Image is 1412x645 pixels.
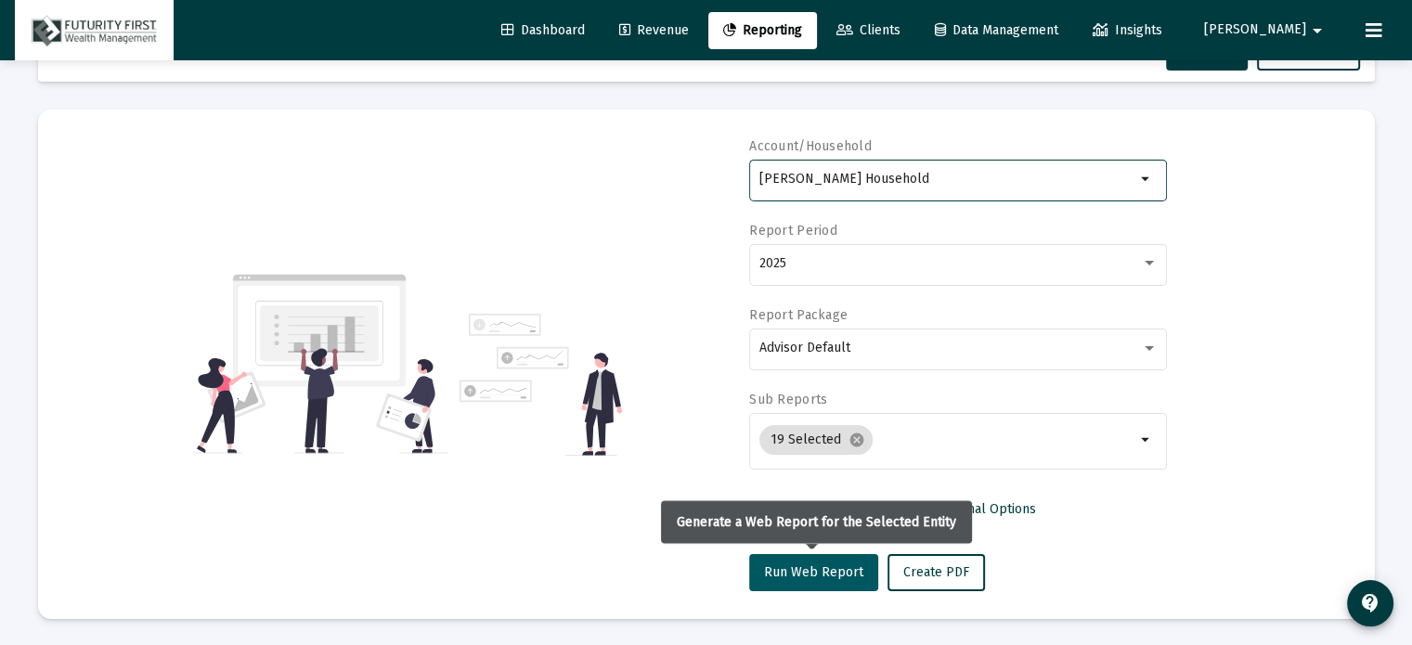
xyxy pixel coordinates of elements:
mat-icon: arrow_drop_down [1135,168,1158,190]
a: Insights [1078,12,1177,49]
mat-icon: cancel [848,432,865,448]
mat-icon: arrow_drop_down [1306,12,1328,49]
mat-chip: 19 Selected [759,425,873,455]
span: Insights [1093,22,1162,38]
span: Select Custom Period [764,501,893,517]
img: reporting [193,272,448,456]
a: Revenue [604,12,704,49]
button: Run Web Report [749,554,878,591]
a: Dashboard [486,12,600,49]
mat-icon: arrow_drop_down [1135,429,1158,451]
button: Create PDF [887,554,985,591]
span: [PERSON_NAME] [1204,22,1306,38]
span: Reporting [723,22,802,38]
span: Advisor Default [759,340,850,355]
mat-chip-list: Selection [759,421,1135,458]
label: Sub Reports [749,392,827,407]
img: reporting-alt [460,314,622,456]
label: Account/Household [749,138,872,154]
button: [PERSON_NAME] [1182,11,1351,48]
img: Dashboard [29,12,160,49]
input: Search or select an account or household [759,172,1135,187]
span: Data Management [935,22,1058,38]
a: Data Management [920,12,1073,49]
a: Clients [822,12,915,49]
span: Revenue [619,22,689,38]
span: Additional Options [927,501,1036,517]
span: Clients [836,22,900,38]
span: Create PDF [903,564,969,580]
span: Dashboard [501,22,585,38]
mat-icon: contact_support [1359,592,1381,614]
span: 2025 [759,255,786,271]
span: Run Web Report [764,564,863,580]
a: Reporting [708,12,817,49]
label: Report Period [749,223,837,239]
label: Report Package [749,307,848,323]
